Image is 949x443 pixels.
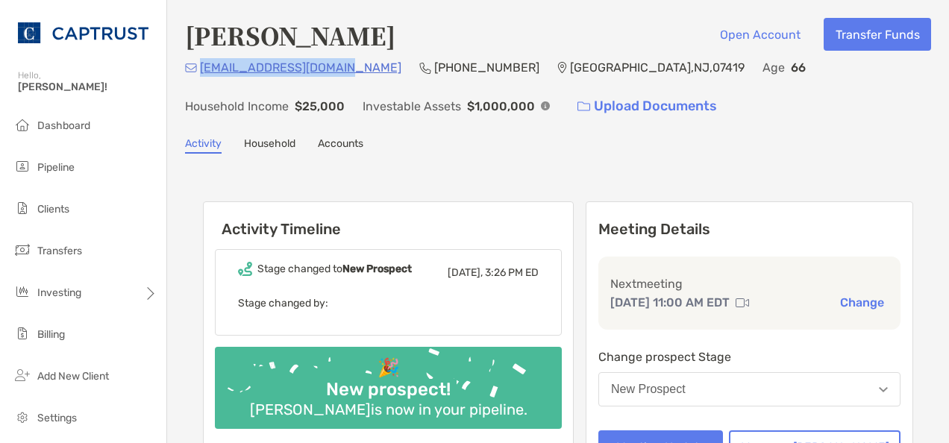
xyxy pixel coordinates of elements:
img: transfers icon [13,241,31,259]
button: New Prospect [598,372,901,406]
p: $25,000 [295,97,345,116]
p: [EMAIL_ADDRESS][DOMAIN_NAME] [200,58,401,77]
h4: [PERSON_NAME] [185,18,395,52]
span: Add New Client [37,370,109,383]
img: Event icon [238,262,252,276]
p: Stage changed by: [238,294,539,312]
img: billing icon [13,324,31,342]
img: Open dropdown arrow [879,387,888,392]
p: Investable Assets [363,97,461,116]
div: New prospect! [320,379,457,400]
img: investing icon [13,283,31,301]
img: CAPTRUST Logo [18,6,148,60]
a: Upload Documents [568,90,727,122]
button: Open Account [708,18,812,51]
span: Pipeline [37,161,75,174]
div: Stage changed to [257,263,412,275]
img: Phone Icon [419,62,431,74]
div: New Prospect [611,383,686,396]
span: 3:26 PM ED [485,266,539,279]
img: Email Icon [185,63,197,72]
img: pipeline icon [13,157,31,175]
img: dashboard icon [13,116,31,133]
p: $1,000,000 [467,97,535,116]
img: button icon [577,101,590,112]
span: Billing [37,328,65,341]
div: 🎉 [372,357,406,379]
b: New Prospect [342,263,412,275]
a: Activity [185,137,222,154]
img: add_new_client icon [13,366,31,384]
span: [PERSON_NAME]! [18,81,157,93]
p: Change prospect Stage [598,348,901,366]
p: [DATE] 11:00 AM EDT [610,293,730,312]
button: Transfer Funds [824,18,931,51]
p: [GEOGRAPHIC_DATA] , NJ , 07419 [570,58,745,77]
img: Info Icon [541,101,550,110]
span: Settings [37,412,77,424]
a: Household [244,137,295,154]
img: settings icon [13,408,31,426]
p: Age [762,58,785,77]
a: Accounts [318,137,363,154]
button: Change [836,295,889,310]
span: Dashboard [37,119,90,132]
p: [PHONE_NUMBER] [434,58,539,77]
p: Meeting Details [598,220,901,239]
img: clients icon [13,199,31,217]
img: Location Icon [557,62,567,74]
p: Next meeting [610,274,889,293]
h6: Activity Timeline [204,202,573,238]
span: [DATE], [448,266,483,279]
span: Investing [37,286,81,299]
span: Transfers [37,245,82,257]
div: [PERSON_NAME] is now in your pipeline. [244,400,533,418]
p: Household Income [185,97,289,116]
p: 66 [791,58,806,77]
span: Clients [37,203,69,216]
img: communication type [736,297,749,309]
